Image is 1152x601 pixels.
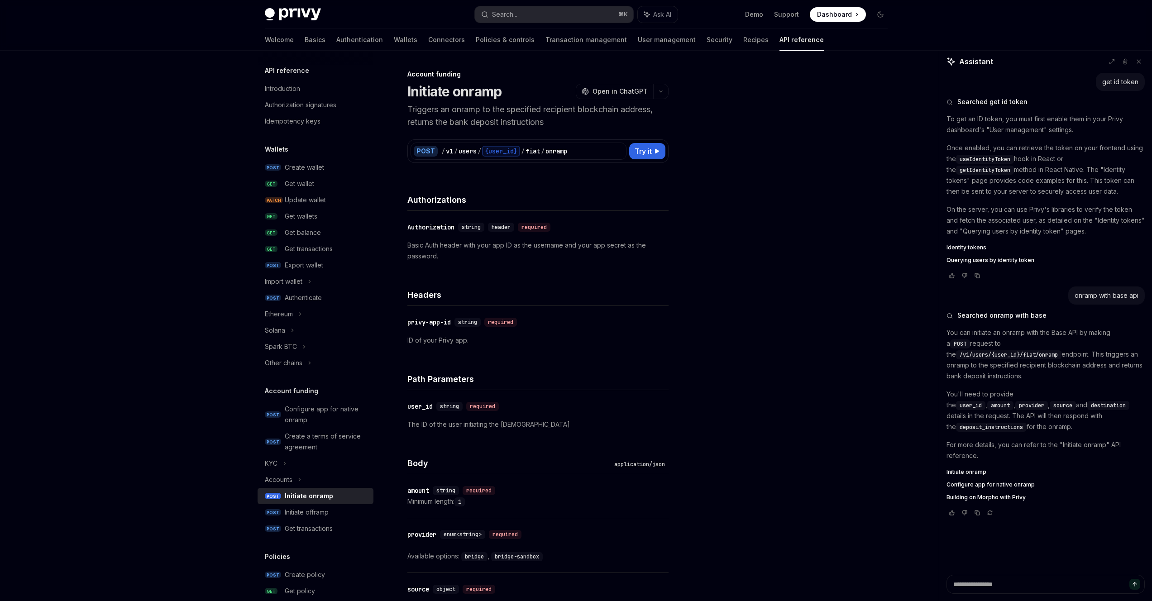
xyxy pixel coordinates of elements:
[873,7,888,22] button: Toggle dark mode
[960,351,1058,358] span: /v1/users/{user_id}/fiat/onramp
[265,83,300,94] div: Introduction
[258,192,373,208] a: PATCHUpdate wallet
[265,309,293,320] div: Ethereum
[265,525,281,532] span: POST
[946,204,1145,237] p: On the server, you can use Privy's libraries to verify the token and fetch the associated user, a...
[258,159,373,176] a: POSTCreate wallet
[407,223,454,232] div: Authorization
[478,147,481,156] div: /
[258,176,373,192] a: GETGet wallet
[265,509,281,516] span: POST
[265,65,309,76] h5: API reference
[265,493,281,500] span: POST
[545,147,567,156] div: onramp
[1075,291,1138,300] div: onramp with base api
[482,146,520,157] div: {user_id}
[407,103,669,129] p: Triggers an onramp to the specified recipient blockchain address, returns the bank deposit instru...
[407,496,669,507] div: Minimum length:
[265,358,302,368] div: Other chains
[285,569,325,580] div: Create policy
[946,481,1035,488] span: Configure app for native onramp
[265,386,318,396] h5: Account funding
[407,335,669,346] p: ID of your Privy app.
[407,486,429,495] div: amount
[593,87,648,96] span: Open in ChatGPT
[541,147,545,156] div: /
[946,327,1145,382] p: You can initiate an onramp with the Base API by making a request to the endpoint. This triggers a...
[407,530,436,539] div: provider
[265,213,277,220] span: GET
[265,588,277,595] span: GET
[407,240,669,262] p: Basic Auth header with your app ID as the username and your app secret as the password.
[491,552,543,561] code: bridge-sandbox
[441,147,445,156] div: /
[258,428,373,455] a: POSTCreate a terms of service agreement
[285,227,321,238] div: Get balance
[258,81,373,97] a: Introduction
[618,11,628,18] span: ⌘ K
[265,458,277,469] div: KYC
[265,29,294,51] a: Welcome
[475,6,633,23] button: Search...⌘K
[1019,402,1044,409] span: provider
[265,181,277,187] span: GET
[635,146,652,157] span: Try it
[611,460,669,469] div: application/json
[629,143,665,159] button: Try it
[265,551,290,562] h5: Policies
[946,468,986,476] span: Initiate onramp
[454,147,458,156] div: /
[285,507,329,518] div: Initiate offramp
[407,194,669,206] h4: Authorizations
[960,402,982,409] span: user_id
[484,318,517,327] div: required
[489,530,521,539] div: required
[285,162,324,173] div: Create wallet
[638,6,678,23] button: Ask AI
[959,56,993,67] span: Assistant
[960,424,1023,431] span: deposit_instructions
[576,84,653,99] button: Open in ChatGPT
[810,7,866,22] a: Dashboard
[458,319,477,326] span: string
[265,276,302,287] div: Import wallet
[285,178,314,189] div: Get wallet
[946,494,1145,501] a: Building on Morpho with Privy
[545,29,627,51] a: Transaction management
[265,229,277,236] span: GET
[521,147,525,156] div: /
[1129,579,1140,590] button: Send message
[285,243,333,254] div: Get transactions
[407,402,433,411] div: user_id
[946,439,1145,461] p: For more details, you can refer to the "Initiate onramp" API reference.
[258,567,373,583] a: POSTCreate policy
[446,147,453,156] div: v1
[960,167,1010,174] span: getIdentityToken
[285,195,326,205] div: Update wallet
[265,411,281,418] span: POST
[258,113,373,129] a: Idempotency keys
[265,474,292,485] div: Accounts
[946,244,1145,251] a: Identity tokens
[394,29,417,51] a: Wallets
[745,10,763,19] a: Demo
[957,311,1047,320] span: Searched onramp with base
[258,488,373,504] a: POSTInitiate onramp
[946,389,1145,432] p: You'll need to provide the , , , and details in the request. The API will then respond with the f...
[946,97,1145,106] button: Searched get id token
[461,551,491,562] div: ,
[653,10,671,19] span: Ask AI
[946,244,986,251] span: Identity tokens
[428,29,465,51] a: Connectors
[265,116,320,127] div: Idempotency keys
[476,29,535,51] a: Policies & controls
[518,223,550,232] div: required
[946,494,1026,501] span: Building on Morpho with Privy
[407,318,451,327] div: privy-app-id
[407,289,669,301] h4: Headers
[960,156,1010,163] span: useIdentityToken
[957,97,1028,106] span: Searched get id token
[743,29,769,51] a: Recipes
[1091,402,1126,409] span: destination
[946,468,1145,476] a: Initiate onramp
